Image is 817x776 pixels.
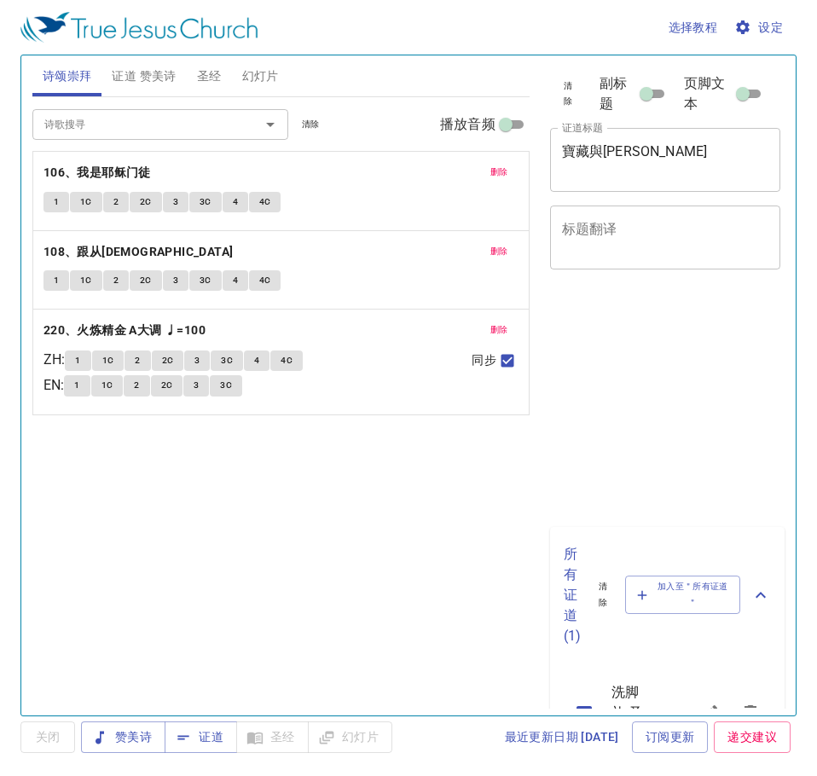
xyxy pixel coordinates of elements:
span: 2 [135,353,140,368]
button: 清除 [292,114,330,135]
button: 3C [189,270,222,291]
span: 清除 [560,78,577,109]
button: 1C [70,192,102,212]
span: 1 [54,273,59,288]
span: 3C [221,353,233,368]
img: True Jesus Church [20,12,258,43]
span: 证道 [178,727,223,748]
button: 3C [210,375,242,396]
span: 诗颂崇拜 [43,66,92,87]
button: 220、火炼精金 A大调 ♩=100 [43,320,209,341]
span: 3C [200,273,211,288]
span: 4 [233,273,238,288]
span: 2 [113,194,119,210]
span: 副标题 [600,73,636,114]
button: 2C [152,350,184,371]
span: 1 [75,353,80,368]
button: 4 [223,270,248,291]
button: 4C [249,192,281,212]
div: 所有证道(1)清除加入至＂所有证道＂ [550,527,785,663]
span: 2C [140,194,152,210]
button: 证道 [165,721,237,753]
span: 1C [80,273,92,288]
span: 1C [101,378,113,393]
span: 2 [134,378,139,393]
button: 4C [270,350,303,371]
p: EN : [43,375,64,396]
span: 递交建议 [727,727,777,748]
span: 赞美诗 [95,727,152,748]
span: 洗脚礼 圣餐礼 [611,682,648,744]
span: 最近更新日期 [DATE] [505,727,619,748]
span: 4 [254,353,259,368]
span: 页脚文本 [684,73,733,114]
span: 证道 赞美诗 [112,66,176,87]
button: 2 [103,192,129,212]
span: 清除 [594,579,611,610]
a: 递交建议 [714,721,791,753]
button: 3 [183,375,209,396]
button: 1 [64,375,90,396]
button: 2 [125,350,150,371]
ul: sermon lineup list [550,663,785,762]
span: 播放音频 [440,114,495,135]
button: 删除 [480,241,519,262]
button: 删除 [480,162,519,182]
button: 1C [70,270,102,291]
span: 4C [259,273,271,288]
b: 106、我是耶稣门徒 [43,162,151,183]
button: 赞美诗 [81,721,165,753]
span: 2C [161,378,173,393]
button: 3C [211,350,243,371]
span: 2C [162,353,174,368]
span: 1C [102,353,114,368]
button: 2C [130,192,162,212]
span: 1 [74,378,79,393]
a: 订阅更新 [632,721,709,753]
span: 幻灯片 [242,66,279,87]
span: 3 [194,378,199,393]
button: 3 [184,350,210,371]
span: 4C [281,353,293,368]
p: ZH : [43,350,65,370]
span: 选择教程 [669,17,718,38]
span: 设定 [738,17,783,38]
button: 106、我是耶稣门徒 [43,162,154,183]
button: 设定 [731,12,790,43]
button: 删除 [480,320,519,340]
span: 3 [173,273,178,288]
span: 4C [259,194,271,210]
span: 圣经 [197,66,222,87]
button: 1 [43,192,69,212]
textarea: 寶藏與[PERSON_NAME] [562,143,769,176]
span: 3C [220,378,232,393]
p: 所有证道 ( 1 ) [564,544,581,646]
button: 3 [163,192,188,212]
span: 同步 [472,351,495,369]
button: 1 [65,350,90,371]
b: 220、火炼精金 A大调 ♩=100 [43,320,206,341]
iframe: from-child [543,287,737,520]
button: 2 [124,375,149,396]
button: 选择教程 [662,12,725,43]
a: 最近更新日期 [DATE] [498,721,626,753]
span: 2 [113,273,119,288]
span: 1C [80,194,92,210]
button: 1C [91,375,124,396]
span: 4 [233,194,238,210]
button: 108、跟从[DEMOGRAPHIC_DATA] [43,241,236,263]
span: 1 [54,194,59,210]
button: 1 [43,270,69,291]
button: 4 [244,350,269,371]
span: 删除 [490,165,508,180]
button: 清除 [584,576,621,612]
button: 2C [151,375,183,396]
button: 3C [189,192,222,212]
button: 3 [163,270,188,291]
button: 2C [130,270,162,291]
button: Open [258,113,282,136]
span: 加入至＂所有证道＂ [636,579,730,610]
span: 3 [173,194,178,210]
span: 清除 [302,117,320,132]
span: 3C [200,194,211,210]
